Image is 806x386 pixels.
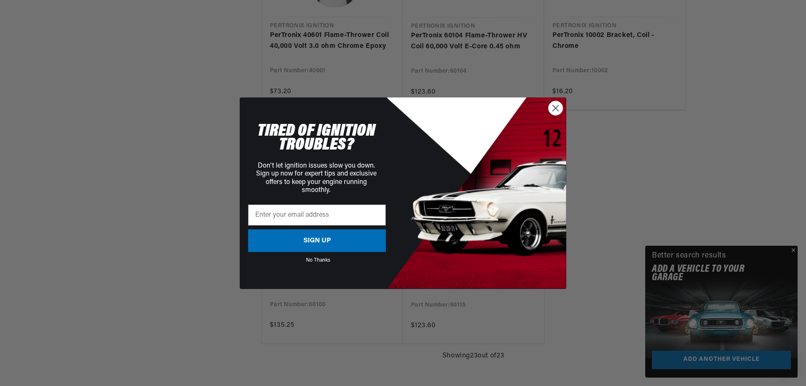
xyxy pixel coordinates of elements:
[256,163,377,194] span: Don't let ignition issues slow you down. Sign up now for expert tips and exclusive offers to keep...
[548,101,563,116] button: Close dialog
[257,122,375,154] span: TIRED OF IGNITION TROUBLES?
[251,258,386,260] button: No Thanks
[248,205,386,226] input: Enter your email address
[248,229,386,252] button: SIGN UP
